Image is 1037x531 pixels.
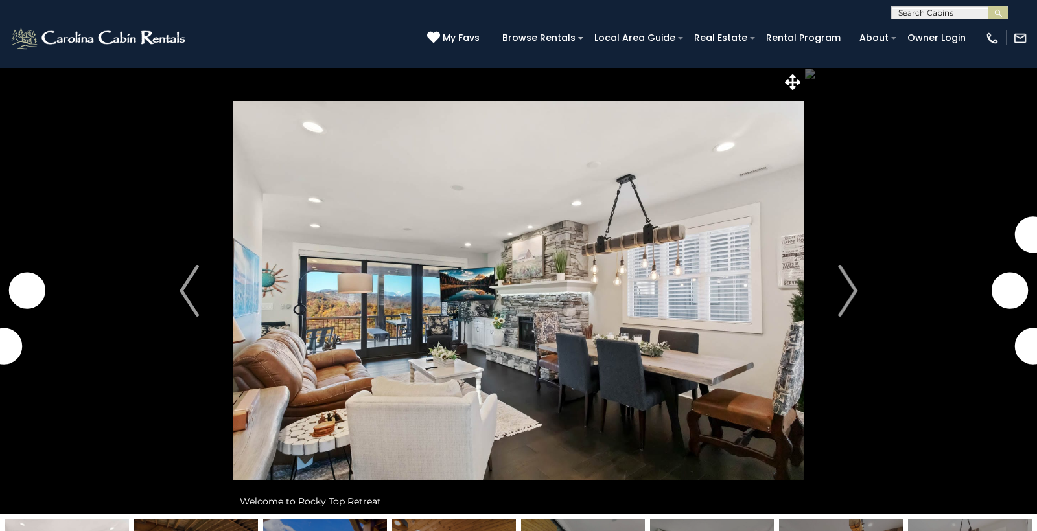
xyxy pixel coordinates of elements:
a: Browse Rentals [496,28,582,48]
a: Rental Program [760,28,847,48]
a: My Favs [427,31,483,45]
img: arrow [180,265,199,317]
img: arrow [838,265,857,317]
a: About [853,28,895,48]
img: White-1-2.png [10,25,189,51]
button: Next [804,67,892,514]
a: Local Area Guide [588,28,682,48]
span: My Favs [443,31,480,45]
a: Owner Login [901,28,972,48]
img: phone-regular-white.png [985,31,999,45]
button: Previous [145,67,233,514]
a: Real Estate [688,28,754,48]
div: Welcome to Rocky Top Retreat [233,488,804,514]
img: mail-regular-white.png [1013,31,1027,45]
